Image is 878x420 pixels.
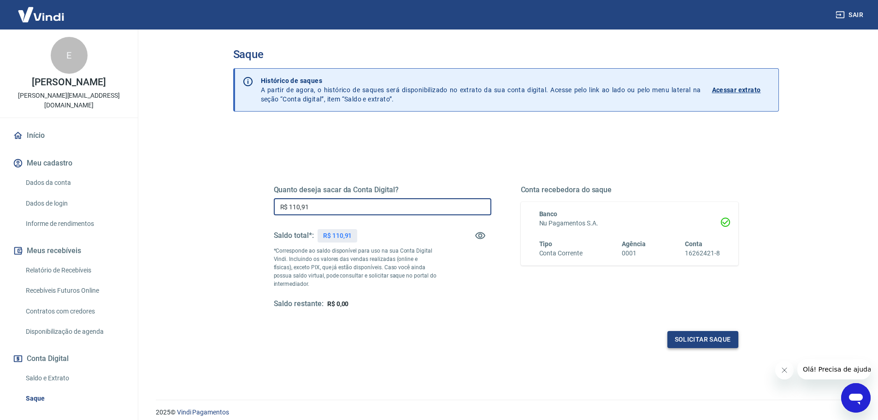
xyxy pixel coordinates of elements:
button: Sair [834,6,867,24]
h3: Saque [233,48,779,61]
iframe: Close message [775,361,794,379]
a: Vindi Pagamentos [177,408,229,416]
span: Banco [539,210,558,218]
h5: Quanto deseja sacar da Conta Digital? [274,185,491,195]
span: Agência [622,240,646,248]
iframe: Message from company [797,359,871,379]
h6: 16262421-8 [685,248,720,258]
h5: Saldo restante: [274,299,324,309]
a: Dados de login [22,194,127,213]
a: Saldo e Extrato [22,369,127,388]
h5: Conta recebedora do saque [521,185,738,195]
p: 2025 © [156,408,856,417]
span: Olá! Precisa de ajuda? [6,6,77,14]
p: *Corresponde ao saldo disponível para uso na sua Conta Digital Vindi. Incluindo os valores das ve... [274,247,437,288]
p: Histórico de saques [261,76,701,85]
h5: Saldo total*: [274,231,314,240]
a: Saque [22,389,127,408]
button: Conta Digital [11,349,127,369]
p: A partir de agora, o histórico de saques será disponibilizado no extrato da sua conta digital. Ac... [261,76,701,104]
h6: 0001 [622,248,646,258]
div: E [51,37,88,74]
a: Contratos com credores [22,302,127,321]
a: Relatório de Recebíveis [22,261,127,280]
iframe: Button to launch messaging window [841,383,871,413]
h6: Conta Corrente [539,248,583,258]
a: Recebíveis Futuros Online [22,281,127,300]
p: Acessar extrato [712,85,761,95]
button: Meu cadastro [11,153,127,173]
a: Início [11,125,127,146]
a: Disponibilização de agenda [22,322,127,341]
span: R$ 0,00 [327,300,349,308]
a: Acessar extrato [712,76,771,104]
button: Meus recebíveis [11,241,127,261]
h6: Nu Pagamentos S.A. [539,219,720,228]
a: Informe de rendimentos [22,214,127,233]
p: [PERSON_NAME] [32,77,106,87]
span: Tipo [539,240,553,248]
img: Vindi [11,0,71,29]
span: Conta [685,240,702,248]
p: [PERSON_NAME][EMAIL_ADDRESS][DOMAIN_NAME] [7,91,130,110]
button: Solicitar saque [667,331,738,348]
a: Dados da conta [22,173,127,192]
p: R$ 110,91 [323,231,352,241]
